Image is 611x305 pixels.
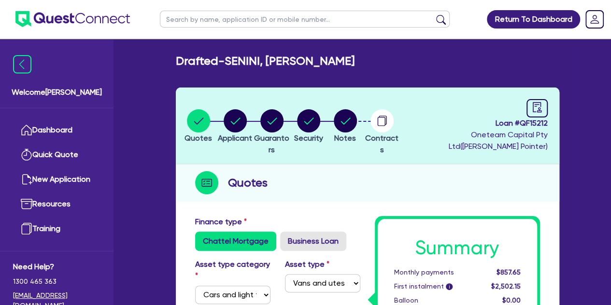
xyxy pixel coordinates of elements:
span: $2,502.15 [491,282,520,290]
img: new-application [21,174,32,185]
label: Asset type [285,259,329,270]
label: Finance type [195,216,247,228]
span: $0.00 [502,296,520,304]
span: Applicant [218,133,252,143]
div: First instalment [387,281,481,291]
span: $857.65 [496,268,520,276]
span: Need Help? [13,261,100,273]
img: resources [21,198,32,210]
span: Quotes [185,133,212,143]
img: quest-connect-logo-blue [15,11,130,27]
button: Applicant [217,109,253,145]
button: Notes [333,109,357,145]
img: training [21,223,32,234]
button: Security [294,109,324,145]
a: Quick Quote [13,143,100,167]
span: Security [294,133,323,143]
span: Oneteam Capital Pty Ltd ( [PERSON_NAME] Pointer ) [449,130,548,151]
h1: Summary [394,236,521,260]
input: Search by name, application ID or mobile number... [160,11,450,28]
label: Chattel Mortgage [195,232,276,251]
span: i [446,283,453,290]
button: Quotes [184,109,213,145]
label: Business Loan [280,232,346,251]
a: Dashboard [13,118,100,143]
a: Resources [13,192,100,217]
span: audit [532,102,542,113]
a: Dropdown toggle [582,7,607,32]
img: quick-quote [21,149,32,160]
span: Notes [334,133,356,143]
img: step-icon [195,171,218,194]
button: Guarantors [254,109,290,156]
span: 1300 465 363 [13,276,100,287]
span: Loan # QF15212 [403,117,548,129]
h2: Quotes [228,174,268,191]
span: Contracts [365,133,398,154]
a: audit [526,99,548,117]
label: Asset type category [195,259,270,282]
a: Return To Dashboard [487,10,580,29]
span: Welcome [PERSON_NAME] [12,87,102,98]
img: icon-menu-close [13,55,31,73]
a: Training [13,217,100,241]
div: Monthly payments [387,267,481,277]
a: New Application [13,167,100,192]
h2: Drafted - SENINI, [PERSON_NAME] [176,54,355,68]
button: Contracts [364,109,400,156]
span: Guarantors [254,133,289,154]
